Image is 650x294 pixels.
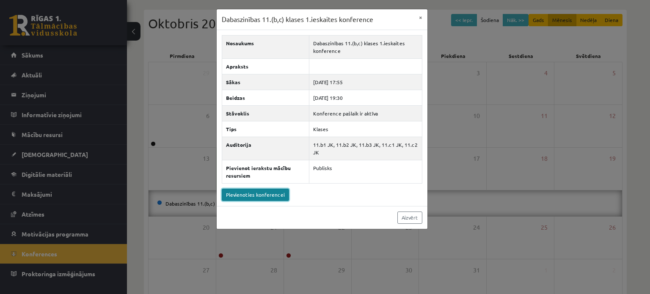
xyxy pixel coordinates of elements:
[309,121,422,137] td: Klases
[222,137,309,160] th: Auditorija
[222,90,309,105] th: Beidzas
[309,137,422,160] td: 11.b1 JK, 11.b2 JK, 11.b3 JK, 11.c1 JK, 11.c2 JK
[397,212,422,224] a: Aizvērt
[309,35,422,58] td: Dabaszinības 11.(b,c) klases 1.ieskaites konference
[222,105,309,121] th: Stāvoklis
[222,74,309,90] th: Sākas
[222,14,373,25] h3: Dabaszinības 11.(b,c) klases 1.ieskaites konference
[414,9,427,25] button: ×
[309,160,422,183] td: Publisks
[222,58,309,74] th: Apraksts
[309,105,422,121] td: Konference pašlaik ir aktīva
[309,74,422,90] td: [DATE] 17:55
[222,121,309,137] th: Tips
[309,90,422,105] td: [DATE] 19:30
[222,35,309,58] th: Nosaukums
[222,160,309,183] th: Pievienot ierakstu mācību resursiem
[222,189,289,201] a: Pievienoties konferencei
